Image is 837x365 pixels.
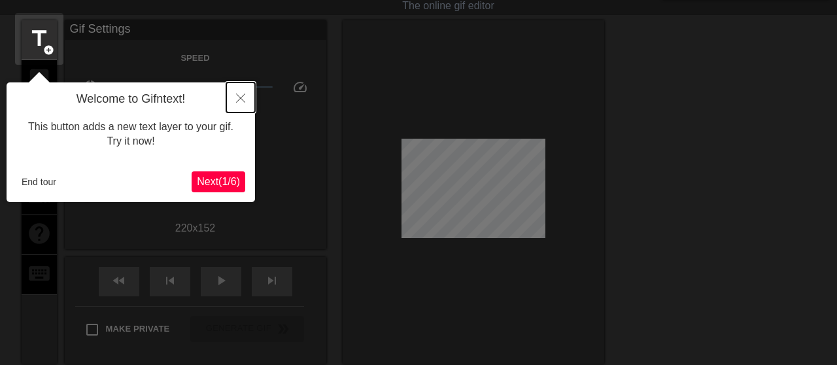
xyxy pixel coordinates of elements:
button: Next [192,171,245,192]
div: This button adds a new text layer to your gif. Try it now! [16,107,245,162]
button: End tour [16,172,61,192]
button: Close [226,82,255,113]
span: Next ( 1 / 6 ) [197,176,240,187]
h4: Welcome to Gifntext! [16,92,245,107]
